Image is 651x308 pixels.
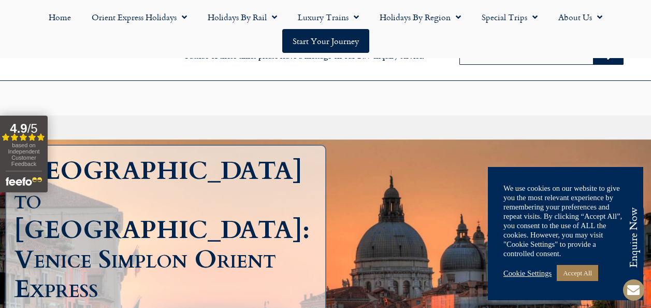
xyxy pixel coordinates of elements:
[557,265,598,281] a: Accept All
[282,29,369,53] a: Start your Journey
[14,156,310,304] h1: [GEOGRAPHIC_DATA] to [GEOGRAPHIC_DATA]: Venice Simplon Orient Express
[471,5,548,29] a: Special Trips
[503,184,628,258] div: We use cookies on our website to give you the most relevant experience by remembering your prefer...
[369,5,471,29] a: Holidays by Region
[81,5,197,29] a: Orient Express Holidays
[287,5,369,29] a: Luxury Trains
[548,5,613,29] a: About Us
[503,269,552,278] a: Cookie Settings
[5,5,646,53] nav: Menu
[197,5,287,29] a: Holidays by Rail
[38,5,81,29] a: Home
